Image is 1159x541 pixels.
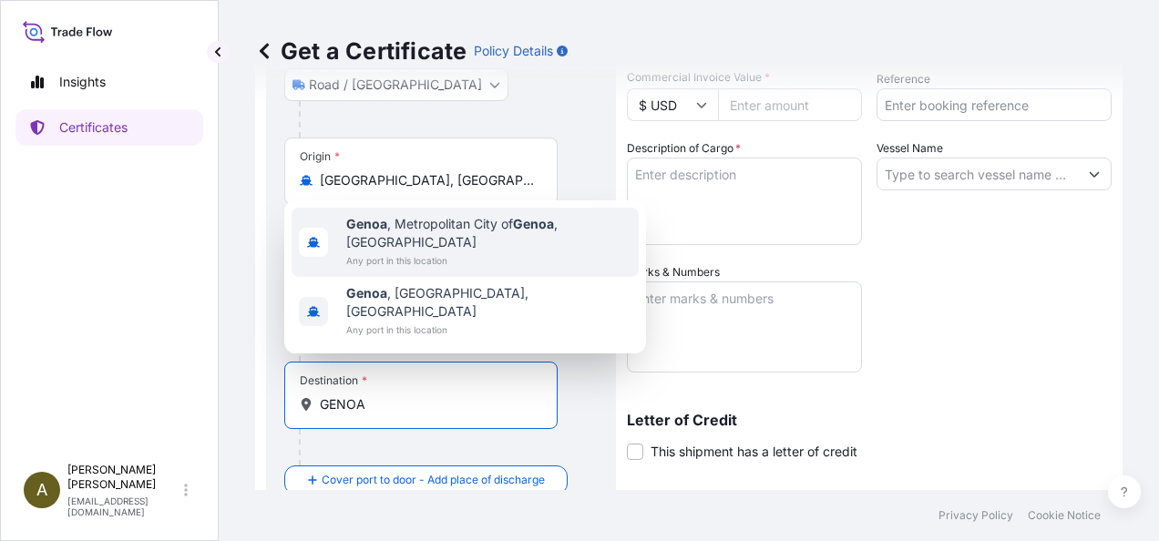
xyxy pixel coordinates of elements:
div: Show suggestions [284,200,646,353]
span: Any port in this location [346,251,631,270]
input: Origin [320,171,535,189]
p: Certificates [59,118,128,137]
input: Enter amount [718,88,862,121]
span: , [GEOGRAPHIC_DATA], [GEOGRAPHIC_DATA] [346,284,631,321]
b: Genoa [346,285,387,301]
p: Privacy Policy [938,508,1013,523]
input: Type to search vessel name or IMO [877,158,1078,190]
span: A [36,481,47,499]
span: This shipment has a letter of credit [651,443,857,461]
b: Genoa [513,216,554,231]
p: [EMAIL_ADDRESS][DOMAIN_NAME] [67,495,180,517]
span: Cover port to door - Add place of discharge [322,471,545,489]
b: Genoa [346,216,387,231]
p: Get a Certificate [255,36,467,66]
p: Letter of Credit [627,413,1112,427]
p: [PERSON_NAME] [PERSON_NAME] [67,463,180,492]
label: Description of Cargo [627,139,741,158]
span: Any port in this location [346,321,631,339]
span: , Metropolitan City of , [GEOGRAPHIC_DATA] [346,215,631,251]
div: Destination [300,373,367,388]
p: Cookie Notice [1028,508,1101,523]
input: Destination [320,395,535,413]
input: Enter booking reference [877,88,1112,121]
p: Insights [59,73,106,91]
p: Policy Details [474,42,553,60]
div: Origin [300,149,340,164]
label: Vessel Name [877,139,943,158]
button: Show suggestions [1078,158,1111,190]
label: Marks & Numbers [627,263,720,281]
